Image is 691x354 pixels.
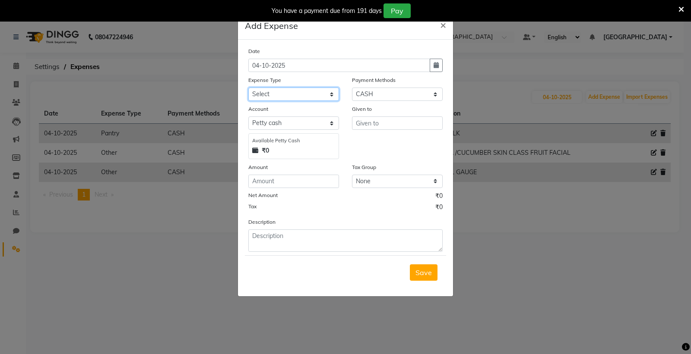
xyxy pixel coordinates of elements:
span: ₹0 [435,191,443,203]
label: Date [248,47,260,55]
label: Description [248,218,276,226]
div: Available Petty Cash [252,137,335,144]
span: × [440,18,446,31]
span: Save [415,268,432,277]
button: Close [433,13,453,37]
h5: Add Expense [245,19,298,32]
div: You have a payment due from 191 days [272,6,382,16]
label: Tax [248,203,257,210]
label: Given to [352,105,372,113]
input: Amount [248,175,339,188]
strong: ₹0 [262,146,269,155]
button: Pay [384,3,411,18]
label: Tax Group [352,163,376,171]
label: Amount [248,163,268,171]
label: Account [248,105,268,113]
span: ₹0 [435,203,443,214]
label: Net Amount [248,191,278,199]
label: Expense Type [248,76,281,84]
input: Given to [352,116,443,130]
button: Save [410,264,437,281]
label: Payment Methods [352,76,396,84]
